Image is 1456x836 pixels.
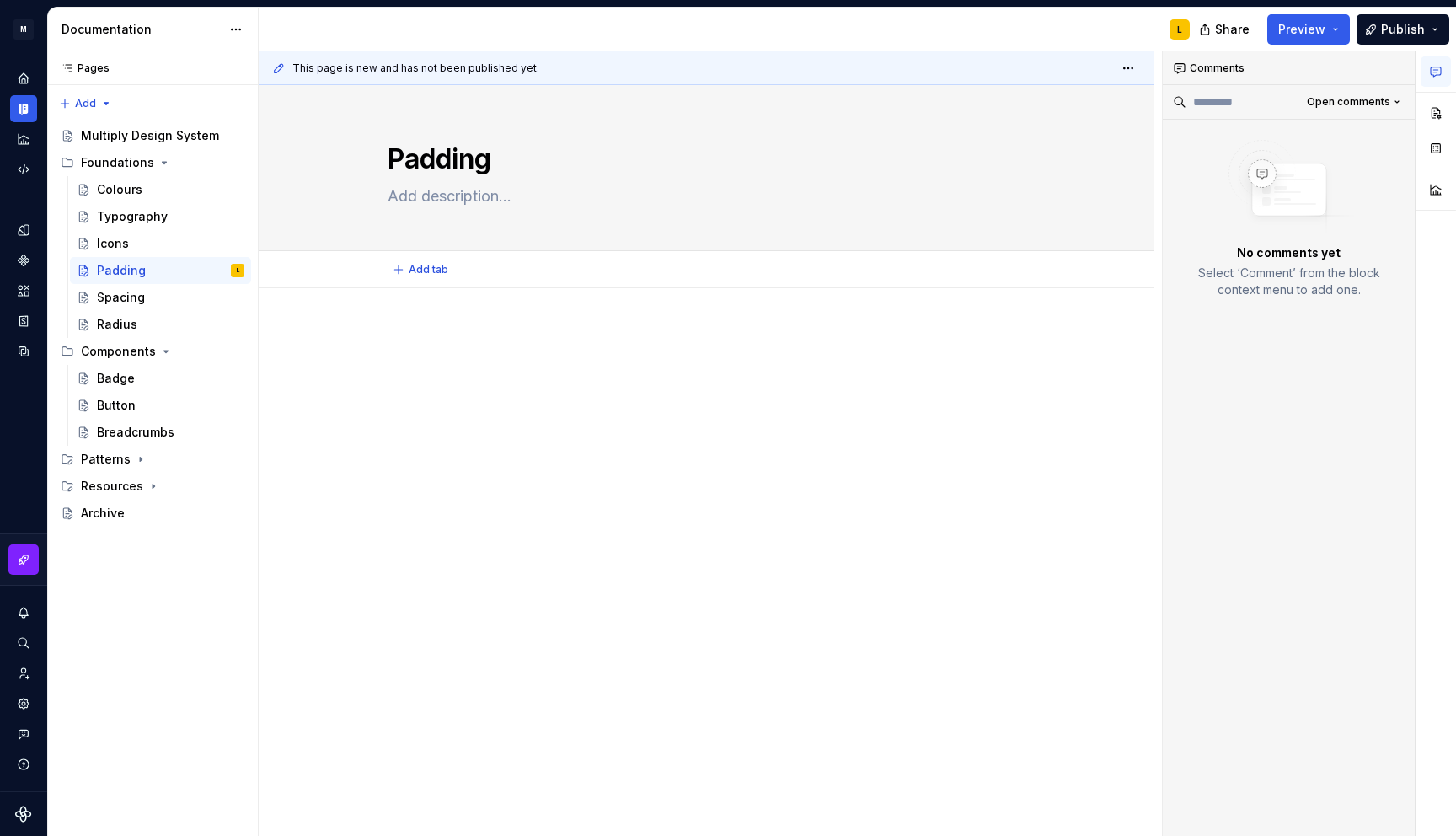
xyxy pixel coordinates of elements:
button: Preview [1267,14,1350,45]
a: Icons [70,230,251,257]
a: Multiply Design System [54,122,251,149]
a: Home [10,65,37,92]
a: Colours [70,176,251,203]
div: Breadcrumbs [97,424,174,441]
div: L [237,262,239,279]
button: Share [1191,14,1261,45]
a: Design tokens [10,217,37,244]
div: Icons [97,235,129,252]
div: Multiply Design System [81,127,219,144]
a: Code automation [10,156,37,183]
textarea: Padding [384,139,1021,180]
a: Analytics [10,126,37,153]
button: Contact support [10,721,37,748]
div: Components [81,343,156,360]
div: Button [97,397,136,414]
span: Add tab [409,263,448,276]
div: Patterns [81,451,131,468]
a: Button [70,392,251,419]
a: Invite team [10,660,37,687]
a: Spacing [70,284,251,311]
button: Search ⌘K [10,630,37,656]
div: Spacing [97,289,145,306]
div: Colours [97,181,142,198]
a: Documentation [10,95,37,122]
div: Resources [81,478,143,495]
div: Padding [97,262,146,279]
a: Badge [70,365,251,392]
span: Open comments [1307,95,1390,109]
a: Assets [10,277,37,304]
div: Patterns [54,446,251,473]
div: Radius [97,316,137,333]
div: Resources [54,473,251,500]
a: Storybook stories [10,308,37,335]
div: Foundations [54,149,251,176]
a: PaddingL [70,257,251,284]
p: Select ‘Comment’ from the block context menu to add one. [1183,265,1394,298]
button: Publish [1357,14,1449,45]
button: Add [54,92,117,115]
div: Documentation [62,21,221,38]
a: Breadcrumbs [70,419,251,446]
div: Typography [97,208,168,225]
a: Settings [10,690,37,717]
span: Preview [1278,21,1325,38]
button: Notifications [10,599,37,626]
a: Radius [70,311,251,338]
span: Share [1215,21,1250,38]
button: Add tab [388,258,456,281]
div: Comments [1163,51,1415,85]
p: No comments yet [1237,244,1341,261]
svg: Supernova Logo [15,806,32,823]
a: Archive [54,500,251,527]
div: L [1177,23,1182,36]
a: Typography [70,203,251,230]
button: M [3,11,44,47]
a: Data sources [10,338,37,365]
span: This page is new and has not been published yet. [292,62,539,75]
div: Components [54,338,251,365]
div: Page tree [54,122,251,527]
div: Foundations [81,154,154,171]
button: Open comments [1299,90,1408,114]
div: M [13,19,34,40]
div: Pages [54,62,110,75]
div: Archive [81,505,125,522]
a: Components [10,247,37,274]
span: Add [75,97,96,110]
span: Publish [1381,21,1425,38]
div: Badge [97,370,135,387]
